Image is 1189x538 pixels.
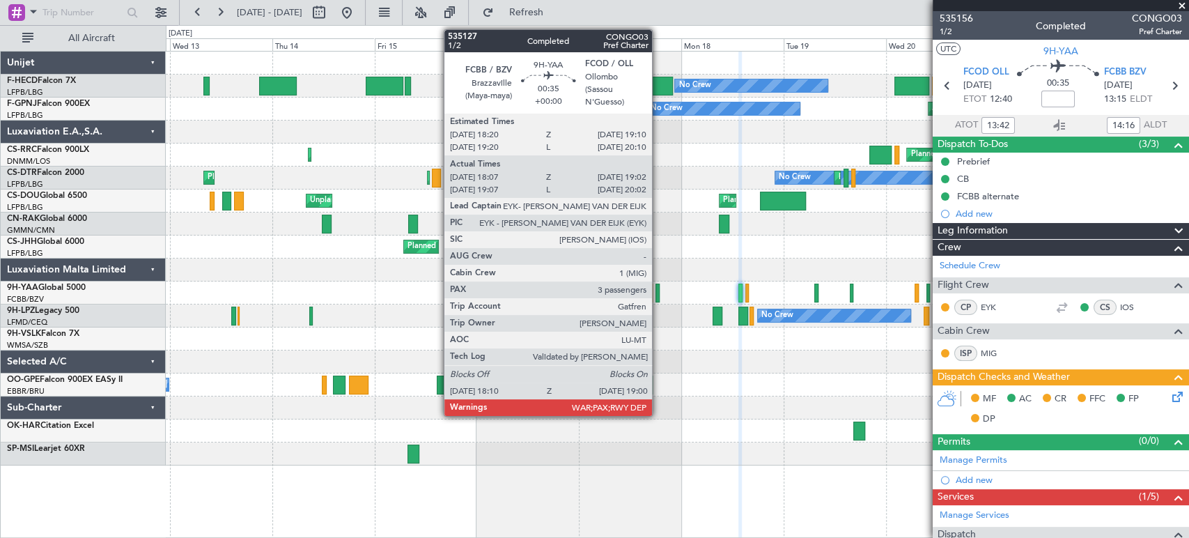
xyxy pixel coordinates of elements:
a: LFPB/LBG [7,179,43,190]
span: Permits [938,434,970,450]
a: DNMM/LOS [7,156,50,167]
a: CS-JHHGlobal 6000 [7,238,84,246]
a: CS-DTRFalcon 2000 [7,169,84,177]
span: Dispatch To-Dos [938,137,1008,153]
span: [DATE] [1104,79,1133,93]
a: SP-MSILearjet 60XR [7,445,85,453]
a: LFPB/LBG [7,248,43,259]
span: Services [938,489,974,505]
span: FP [1128,392,1139,406]
span: (1/5) [1139,489,1159,504]
a: LFPB/LBG [7,87,43,98]
span: AC [1019,392,1032,406]
a: LFMD/CEQ [7,317,47,328]
span: F-GPNJ [7,100,37,108]
a: CS-DOUGlobal 6500 [7,192,87,200]
span: OK-HAR [7,422,40,430]
span: [DATE] [963,79,992,93]
span: MF [983,392,996,406]
span: 12:40 [990,93,1012,107]
span: Dispatch Checks and Weather [938,369,1070,385]
div: Thu 14 [272,38,375,51]
div: No Crew [761,305,793,326]
div: No Crew [678,75,710,96]
span: 13:15 [1104,93,1126,107]
button: All Aircraft [15,27,151,49]
div: Completed [1036,19,1086,33]
span: CN-RAK [7,215,40,223]
a: CS-RRCFalcon 900LX [7,146,89,154]
a: WMSA/SZB [7,340,48,351]
div: CP [954,300,977,315]
div: AOG Maint Hyères ([GEOGRAPHIC_DATA]-[GEOGRAPHIC_DATA]) [932,98,1167,119]
div: Unplanned Maint [GEOGRAPHIC_DATA] ([GEOGRAPHIC_DATA]) [310,190,539,211]
span: 9H-VSLK [7,330,41,338]
span: Crew [938,240,961,256]
div: CB [957,173,969,185]
span: Cabin Crew [938,323,990,339]
span: All Aircraft [36,33,147,43]
div: FCBB alternate [957,190,1019,202]
div: Add new [956,208,1182,220]
div: No Crew [651,98,683,119]
span: F-HECD [7,77,38,85]
div: Wed 13 [170,38,272,51]
a: OK-HARCitation Excel [7,422,94,430]
span: DP [983,413,995,426]
div: CS [1094,300,1117,315]
span: Refresh [497,8,555,17]
a: Schedule Crew [940,259,1000,273]
div: Wed 20 [886,38,988,51]
input: Trip Number [42,2,123,23]
a: EYK [981,301,1012,314]
a: Manage Permits [940,454,1007,468]
button: UTC [936,43,961,55]
span: 9H-YAA [1043,44,1078,59]
span: 9H-YAA [7,284,38,292]
span: CONGO03 [1132,11,1182,26]
a: F-GPNJFalcon 900EX [7,100,90,108]
div: [DATE] [169,28,192,40]
div: Tue 19 [784,38,886,51]
div: Planned Maint [GEOGRAPHIC_DATA] ([GEOGRAPHIC_DATA]) [407,236,627,257]
span: (0/0) [1139,433,1159,448]
a: IOS [1120,301,1151,314]
div: Fri 15 [375,38,477,51]
span: CS-DOU [7,192,40,200]
button: Refresh [476,1,559,24]
a: GMMN/CMN [7,225,55,236]
div: No Crew [779,167,811,188]
a: MIG [981,347,1012,360]
div: ISP [954,346,977,361]
a: 9H-YAAGlobal 5000 [7,284,86,292]
a: CN-RAKGlobal 6000 [7,215,87,223]
span: (3/3) [1139,137,1159,151]
span: SP-MSI [7,445,34,453]
span: CS-DTR [7,169,37,177]
div: Planned Maint Sofia [838,167,909,188]
a: OO-GPEFalcon 900EX EASy II [7,376,123,384]
div: Sat 16 [476,38,579,51]
span: FFC [1089,392,1105,406]
span: 1/2 [940,26,973,38]
a: LFPB/LBG [7,202,43,213]
a: Manage Services [940,509,1009,523]
span: Pref Charter [1132,26,1182,38]
span: Flight Crew [938,277,989,293]
div: Planned Maint [GEOGRAPHIC_DATA] ([GEOGRAPHIC_DATA]) [910,144,1130,165]
span: 535156 [940,11,973,26]
span: ATOT [955,118,978,132]
span: OO-GPE [7,376,40,384]
div: Add new [956,474,1182,486]
span: Leg Information [938,223,1008,239]
div: Planned Maint [GEOGRAPHIC_DATA] ([GEOGRAPHIC_DATA]) [723,190,942,211]
input: --:-- [1107,117,1140,134]
span: ELDT [1130,93,1152,107]
span: FCOD OLL [963,66,1009,79]
span: ETOT [963,93,986,107]
span: 00:35 [1047,77,1069,91]
span: CR [1055,392,1066,406]
div: Planned Maint Sofia [208,167,279,188]
span: CS-RRC [7,146,37,154]
div: No Crew [455,305,487,326]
